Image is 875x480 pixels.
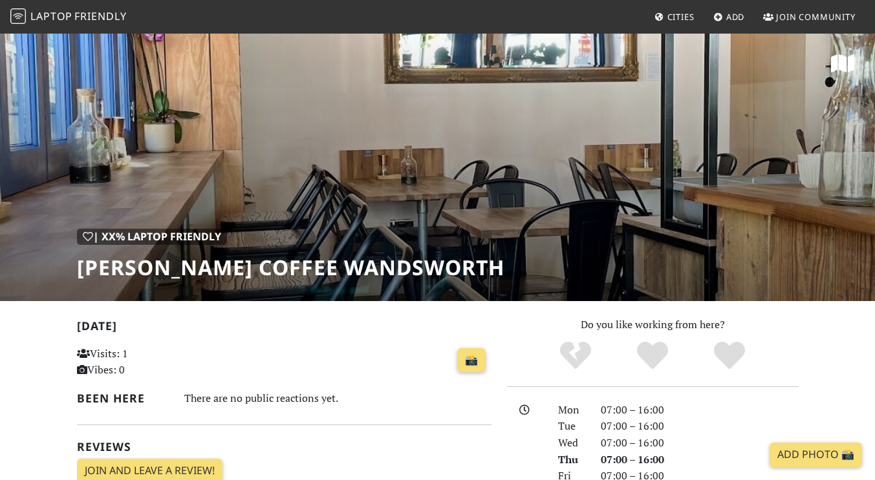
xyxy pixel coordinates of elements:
a: Add Photo 📸 [770,443,862,467]
div: Yes [614,340,691,372]
a: 📸 [457,348,486,373]
div: Thu [550,452,593,468]
h2: [DATE] [77,319,492,338]
span: Friendly [74,9,126,23]
a: Cities [649,5,700,28]
div: 07:00 – 16:00 [593,418,806,435]
span: Laptop [30,9,72,23]
h1: [PERSON_NAME] Coffee Wandsworth [77,255,504,280]
div: Mon [550,402,593,419]
div: Definitely! [691,340,768,372]
a: LaptopFriendly LaptopFriendly [10,6,127,28]
span: Add [726,11,745,23]
span: Join Community [776,11,856,23]
h2: Been here [77,391,169,405]
div: No [537,340,614,372]
div: Wed [550,435,593,452]
span: Cities [667,11,695,23]
p: Visits: 1 Vibes: 0 [77,346,205,379]
h2: Reviews [77,440,492,454]
p: Do you like working from here? [507,317,799,333]
img: LaptopFriendly [10,8,26,24]
div: 07:00 – 16:00 [593,435,806,452]
div: There are no public reactions yet. [184,389,492,408]
div: Tue [550,418,593,435]
div: 07:00 – 16:00 [593,402,806,419]
div: | XX% Laptop Friendly [77,229,227,245]
div: 07:00 – 16:00 [593,452,806,468]
a: Join Community [758,5,861,28]
a: Add [708,5,750,28]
